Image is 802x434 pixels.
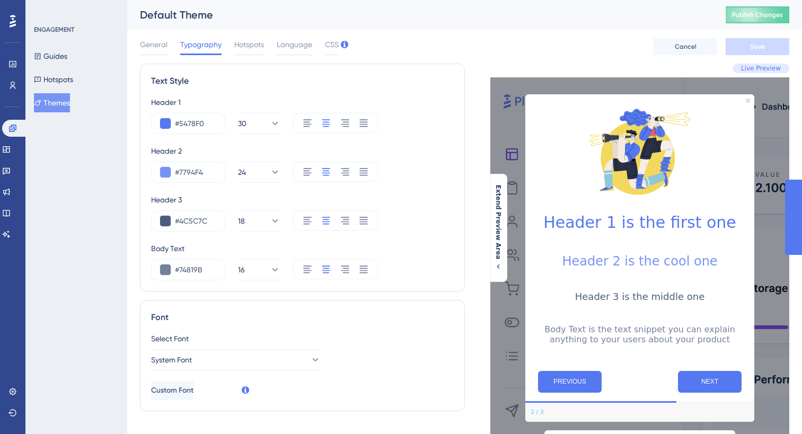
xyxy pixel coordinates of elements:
[525,403,754,422] div: Footer
[726,38,789,55] button: Save
[741,64,781,73] span: Live Preview
[587,99,693,205] img: Modal Media
[534,254,746,269] h2: Header 2 is the cool one
[151,193,454,206] div: Header 3
[746,99,750,103] div: Close Preview
[140,38,168,51] span: General
[151,332,454,345] div: Select Font
[151,242,454,255] div: Body Text
[151,384,193,397] span: Custom Font
[238,263,245,276] span: 16
[750,42,765,51] span: Save
[238,162,280,183] button: 24
[238,113,280,134] button: 30
[140,7,699,22] div: Default Theme
[34,47,67,66] button: Guides
[277,38,312,51] span: Language
[675,42,697,51] span: Cancel
[490,184,507,271] button: Extend Preview Area
[151,381,193,400] button: Custom Font
[151,75,454,87] div: Text Style
[757,392,789,424] iframe: UserGuiding AI Assistant Launcher
[238,215,245,227] span: 18
[534,213,746,232] h1: Header 1 is the first one
[534,324,746,344] p: Body Text is the text snippet you can explain anything to your users about your product
[151,349,321,370] button: System Font
[534,291,746,302] h3: Header 3 is the middle one
[151,311,454,324] div: Font
[538,371,602,393] button: Previous
[151,353,192,366] span: System Font
[238,259,280,280] button: 16
[238,117,246,130] span: 30
[678,371,742,393] button: Next
[151,96,454,109] div: Header 1
[238,166,246,179] span: 24
[732,11,783,19] span: Publish Changes
[726,6,789,23] button: Publish Changes
[531,408,544,417] div: Step 2 of 3
[180,38,222,51] span: Typography
[34,70,73,89] button: Hotspots
[494,184,503,259] span: Extend Preview Area
[325,38,339,51] span: CSS
[238,210,280,232] button: 18
[151,145,454,157] div: Header 2
[234,38,264,51] span: Hotspots
[34,93,70,112] button: Themes
[34,25,74,34] div: ENGAGEMENT
[654,38,717,55] button: Cancel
